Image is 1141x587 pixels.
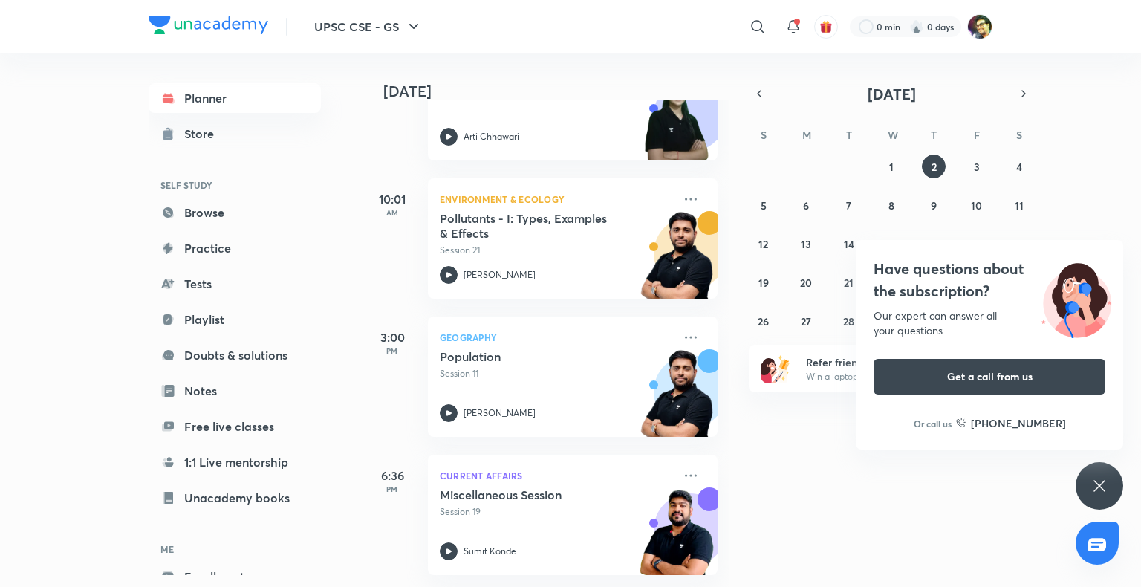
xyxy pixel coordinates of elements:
button: October 1, 2025 [880,155,903,178]
abbr: October 26, 2025 [758,314,769,328]
abbr: October 9, 2025 [931,198,937,213]
abbr: October 6, 2025 [803,198,809,213]
button: October 20, 2025 [794,270,818,294]
abbr: October 8, 2025 [888,198,894,213]
p: Or call us [914,417,952,430]
button: October 28, 2025 [837,309,861,333]
button: October 7, 2025 [837,193,861,217]
a: Notes [149,376,321,406]
p: Current Affairs [440,467,673,484]
p: Session 19 [440,505,673,519]
p: PM [363,346,422,355]
h5: Population [440,349,625,364]
abbr: October 14, 2025 [844,237,854,251]
button: October 17, 2025 [965,232,989,256]
abbr: October 11, 2025 [1015,198,1024,213]
h6: [PHONE_NUMBER] [971,415,1066,431]
abbr: October 21, 2025 [844,276,854,290]
button: October 27, 2025 [794,309,818,333]
a: Planner [149,83,321,113]
abbr: Wednesday [888,128,898,142]
p: Arti Chhawari [464,130,519,143]
button: October 16, 2025 [922,232,946,256]
button: October 14, 2025 [837,232,861,256]
p: Environment & Ecology [440,190,673,208]
button: Get a call from us [874,359,1105,395]
p: Sumit Konde [464,545,516,558]
abbr: October 7, 2025 [846,198,851,213]
a: Store [149,119,321,149]
h5: 6:36 [363,467,422,484]
a: Practice [149,233,321,263]
h4: Have questions about the subscription? [874,258,1105,302]
button: October 26, 2025 [752,309,776,333]
a: Free live classes [149,412,321,441]
div: Store [184,125,223,143]
button: avatar [814,15,838,39]
button: October 11, 2025 [1007,193,1031,217]
div: Our expert can answer all your questions [874,308,1105,338]
button: October 21, 2025 [837,270,861,294]
abbr: October 13, 2025 [801,237,811,251]
img: unacademy [636,349,718,452]
button: October 2, 2025 [922,155,946,178]
abbr: Monday [802,128,811,142]
button: October 3, 2025 [965,155,989,178]
img: unacademy [636,73,718,175]
button: [DATE] [770,83,1013,104]
abbr: October 17, 2025 [972,237,981,251]
p: [PERSON_NAME] [464,268,536,282]
button: October 18, 2025 [1007,232,1031,256]
a: [PHONE_NUMBER] [956,415,1066,431]
p: PM [363,484,422,493]
abbr: Saturday [1016,128,1022,142]
abbr: October 2, 2025 [932,160,937,174]
button: October 13, 2025 [794,232,818,256]
img: streak [909,19,924,34]
button: October 5, 2025 [752,193,776,217]
abbr: October 1, 2025 [889,160,894,174]
abbr: Sunday [761,128,767,142]
p: Win a laptop, vouchers & more [806,370,989,383]
h5: Miscellaneous Session [440,487,625,502]
span: [DATE] [868,84,916,104]
abbr: October 12, 2025 [758,237,768,251]
h4: [DATE] [383,82,732,100]
abbr: October 16, 2025 [929,237,939,251]
img: avatar [819,20,833,33]
img: Company Logo [149,16,268,34]
img: unacademy [636,211,718,314]
img: ttu_illustration_new.svg [1030,258,1123,338]
abbr: October 10, 2025 [971,198,982,213]
abbr: October 5, 2025 [761,198,767,213]
a: Tests [149,269,321,299]
button: October 8, 2025 [880,193,903,217]
button: October 9, 2025 [922,193,946,217]
p: Session 11 [440,367,673,380]
img: Mukesh Kumar Shahi [967,14,992,39]
p: Session 21 [440,244,673,257]
a: Browse [149,198,321,227]
button: UPSC CSE - GS [305,12,432,42]
button: October 19, 2025 [752,270,776,294]
button: October 6, 2025 [794,193,818,217]
h5: Pollutants - I: Types, Examples & Effects [440,211,625,241]
button: October 10, 2025 [965,193,989,217]
abbr: October 3, 2025 [974,160,980,174]
p: [PERSON_NAME] [464,406,536,420]
a: Unacademy books [149,483,321,513]
abbr: October 4, 2025 [1016,160,1022,174]
a: Company Logo [149,16,268,38]
h5: 3:00 [363,328,422,346]
a: Playlist [149,305,321,334]
abbr: October 28, 2025 [843,314,854,328]
h6: ME [149,536,321,562]
img: referral [761,354,790,383]
button: October 15, 2025 [880,232,903,256]
a: 1:1 Live mentorship [149,447,321,477]
p: Geography [440,328,673,346]
abbr: October 20, 2025 [800,276,812,290]
abbr: Thursday [931,128,937,142]
a: Doubts & solutions [149,340,321,370]
abbr: Friday [974,128,980,142]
